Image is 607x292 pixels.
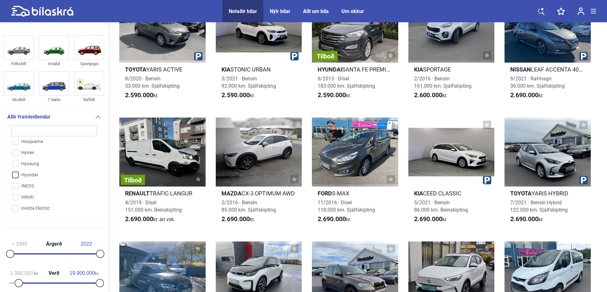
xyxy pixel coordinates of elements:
b: Mazda [221,190,241,197]
div: Skutbíll [3,96,34,103]
div: Smábíl [39,60,69,67]
span: kr. [9,270,38,276]
div: Fólksbíll [3,60,34,67]
h2: SPORTAGE [408,66,495,73]
span: Árgerð [44,241,63,247]
b: Kia [221,66,230,73]
b: 2.690.000 [510,215,538,223]
span: kr. [510,92,544,99]
span: Tilboð [317,53,334,59]
span: 2/2016 · Bensín 85.000 km. Sjálfskipting [221,200,276,213]
a: ToyotaYARIS HYBRID7/2021 · Bensín Hybrid122.000 km. Sjálfskipting2.690.000kr. [505,118,591,229]
b: 2.690.000 [510,91,538,99]
span: kr. [125,92,158,99]
b: 2.690.000 [318,215,346,223]
span: 9/2021 · Rafmagn 36.000 km. Sjálfskipting [510,76,565,89]
b: Toyota [125,66,146,73]
span: 4/2019 · Dísel 151.000 km. Beinskipting [125,200,182,213]
span: 7/2021 · Bensín Hybrid 122.000 km. Sjálfskipting [510,200,568,213]
span: Verð [47,271,61,276]
a: Um okkur [341,8,364,14]
span: kr. [318,92,351,99]
h2: SANTA FE PREMIUM [312,66,398,73]
b: 2.590.000 [125,91,153,99]
a: Nýir bílar [270,8,290,14]
a: MazdaCX-3 OPTIMUM AWD2/2016 · Bensín85.000 km. Sjálfskipting2.690.000kr. [216,118,302,229]
div: Rafbíll [74,96,104,103]
div: 7 Sæta [39,96,69,103]
b: Renault [125,190,149,197]
span: 2/2016 · Bensín 161.000 km. Sjálfskipting [414,76,472,89]
a: FordS-MAX11/2016 · Dísel118.000 km. Sjálfskipting2.690.000kr. [312,118,398,229]
b: Nissan [510,66,531,73]
a: KiaCEED CLASSIC5/2021 · Bensín86.000 km. Beinskipting2.690.000kr. [408,118,495,229]
b: Kia [414,66,423,73]
span: kr. [414,92,447,99]
img: parking.png [579,52,588,60]
span: Allir framleiðendur [7,112,50,121]
span: kr. [221,215,255,223]
h2: STONIC URBAN [216,66,302,73]
span: 11/2016 · Dísel 118.000 km. Sjálfskipting [318,200,375,213]
span: 3/2021 · Bensín 92.000 km. Sjálfskipting [221,76,276,89]
h2: CEED CLASSIC [408,190,495,197]
img: parking.png [483,176,491,184]
div: Sportjeppi [74,60,104,67]
h2: LEAF ACCENTA 40KWH [505,66,591,73]
span: Tilboð [124,177,142,183]
span: kr. [221,92,255,99]
b: Toyota [510,190,531,197]
b: 2.590.000 [221,91,250,99]
b: Kia [414,190,423,197]
h2: S-MAX [312,190,398,197]
a: Notaðir bílar [229,8,257,14]
b: 2.690.000 [221,215,250,223]
b: Hyundai [318,66,342,73]
h2: YARIS ACTIVE [119,66,206,73]
span: kr. [318,215,351,223]
span: kr. [69,270,99,276]
b: Ford [318,190,332,197]
h2: YARIS HYBRID [505,190,591,197]
span: 6/2013 · Dísel 183.000 km. Sjálfskipting [318,76,375,89]
span: 8/2020 · Bensín 53.000 km. Sjálfskipting [125,76,180,89]
a: TilboðRenaultTRAFIC LANGUR4/2019 · Dísel151.000 km. Beinskipting2.690.000kr. [119,118,206,229]
span: kr. [414,215,447,223]
img: parking.png [194,52,202,60]
b: 2.690.000 [125,215,153,223]
b: 2.600.000 [414,91,442,99]
span: kr. [510,215,544,223]
a: Allt um bíla [303,8,329,14]
b: 2.590.000 [318,91,346,99]
img: parking.png [579,176,588,184]
img: parking.png [290,52,299,60]
img: user-login.svg [577,7,584,15]
span: 5/2021 · Bensín 86.000 km. Beinskipting [414,200,468,213]
span: kr. [125,215,175,223]
h2: CX-3 OPTIMUM AWD [216,190,302,197]
b: 2.690.000 [414,215,442,223]
h2: TRAFIC LANGUR [119,190,206,197]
